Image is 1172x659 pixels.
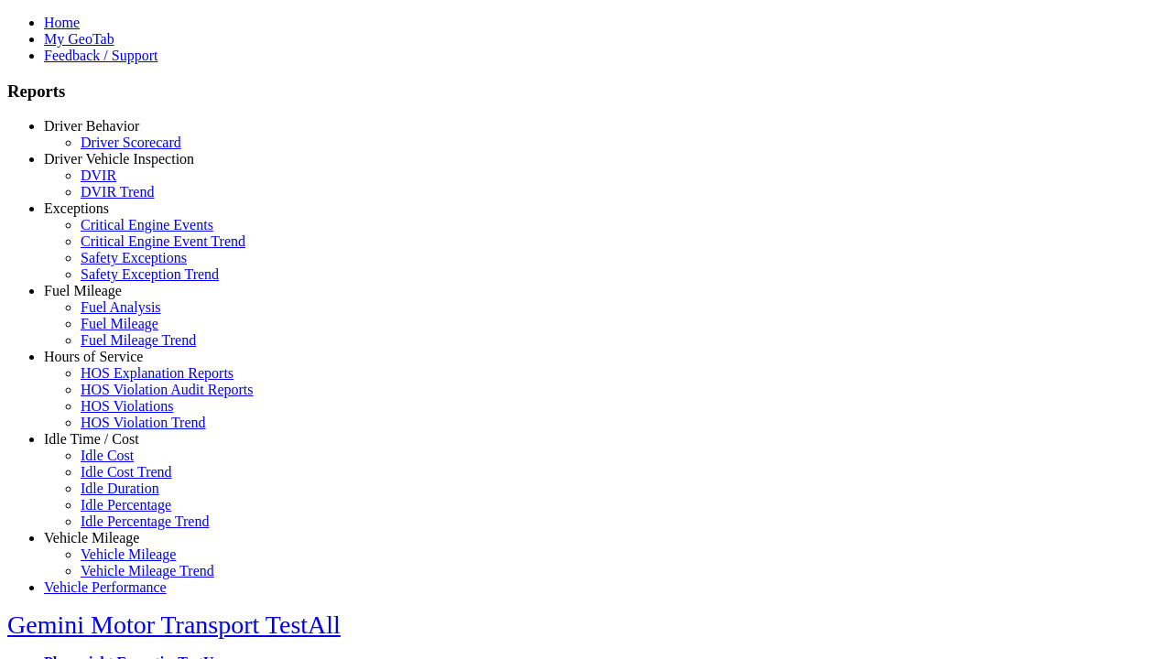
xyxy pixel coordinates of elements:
[44,579,167,595] a: Vehicle Performance
[44,431,139,447] a: Idle Time / Cost
[81,233,245,249] a: Critical Engine Event Trend
[44,530,139,546] a: Vehicle Mileage
[81,135,181,150] a: Driver Scorecard
[44,151,194,167] a: Driver Vehicle Inspection
[81,217,213,232] a: Critical Engine Events
[81,299,161,315] a: Fuel Analysis
[81,398,173,414] a: HOS Violations
[44,349,143,364] a: Hours of Service
[81,546,176,562] a: Vehicle Mileage
[44,15,80,30] a: Home
[81,266,219,282] a: Safety Exception Trend
[81,448,134,463] a: Idle Cost
[81,167,116,183] a: DVIR
[81,497,171,513] a: Idle Percentage
[44,283,122,298] a: Fuel Mileage
[81,382,254,397] a: HOS Violation Audit Reports
[81,464,172,480] a: Idle Cost Trend
[81,563,214,578] a: Vehicle Mileage Trend
[81,415,206,430] a: HOS Violation Trend
[7,610,341,639] a: Gemini Motor Transport TestAll
[44,48,157,63] a: Feedback / Support
[81,481,159,496] a: Idle Duration
[44,118,139,134] a: Driver Behavior
[44,31,114,47] a: My GeoTab
[81,513,209,529] a: Idle Percentage Trend
[44,200,109,216] a: Exceptions
[81,250,187,265] a: Safety Exceptions
[7,81,1165,102] h3: Reports
[81,365,233,381] a: HOS Explanation Reports
[81,332,196,348] a: Fuel Mileage Trend
[81,316,158,331] a: Fuel Mileage
[81,184,154,200] a: DVIR Trend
